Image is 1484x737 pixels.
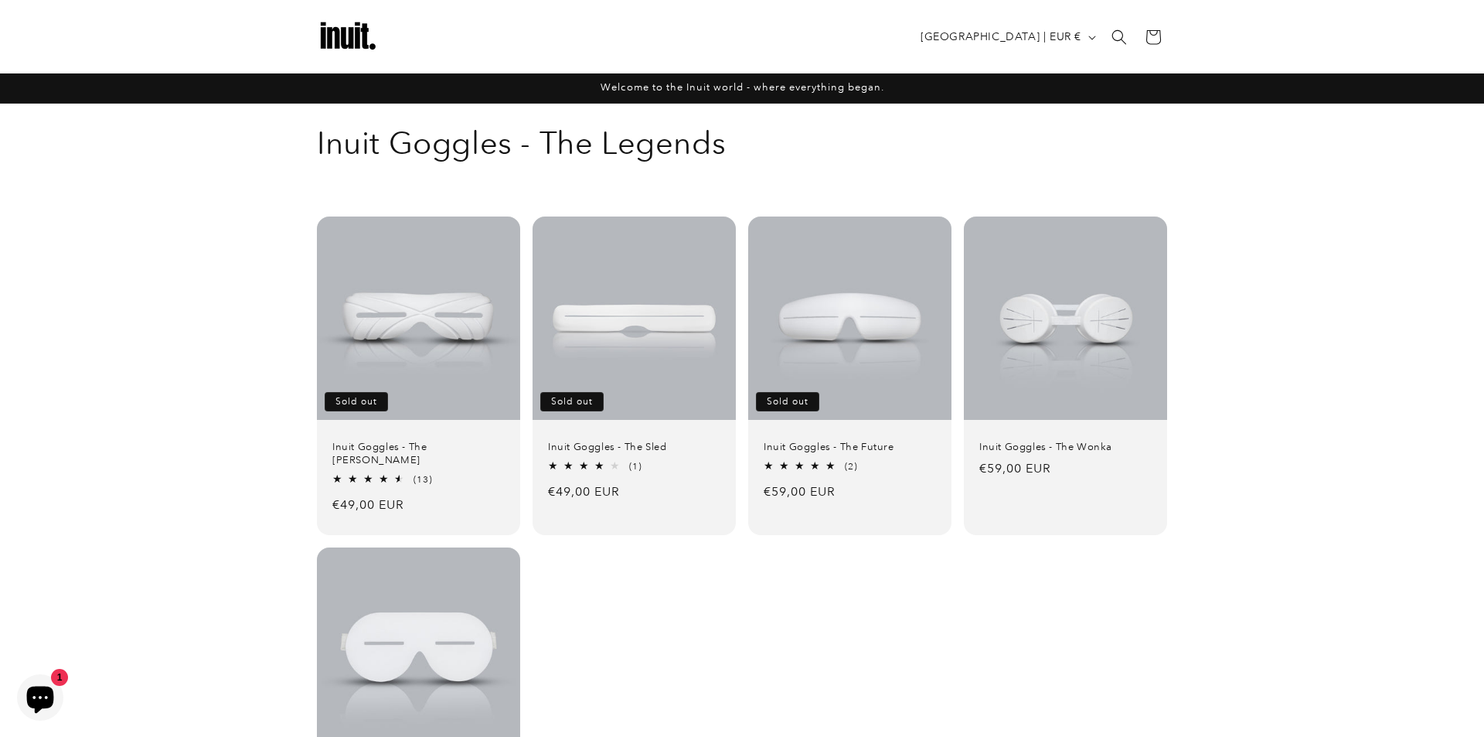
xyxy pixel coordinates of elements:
[1102,20,1136,54] summary: Search
[317,123,1167,163] h1: Inuit Goggles - The Legends
[911,22,1102,52] button: [GEOGRAPHIC_DATA] | EUR €
[979,441,1152,454] a: Inuit Goggles - The Wonka
[921,29,1081,45] span: [GEOGRAPHIC_DATA] | EUR €
[764,441,936,454] a: Inuit Goggles - The Future
[317,6,379,68] img: Inuit Logo
[12,674,68,725] inbox-online-store-chat: Shopify online store chat
[332,441,505,467] a: Inuit Goggles - The [PERSON_NAME]
[601,81,884,93] span: Welcome to the Inuit world - where everything began.
[548,441,720,454] a: Inuit Goggles - The Sled
[317,73,1167,103] div: Announcement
